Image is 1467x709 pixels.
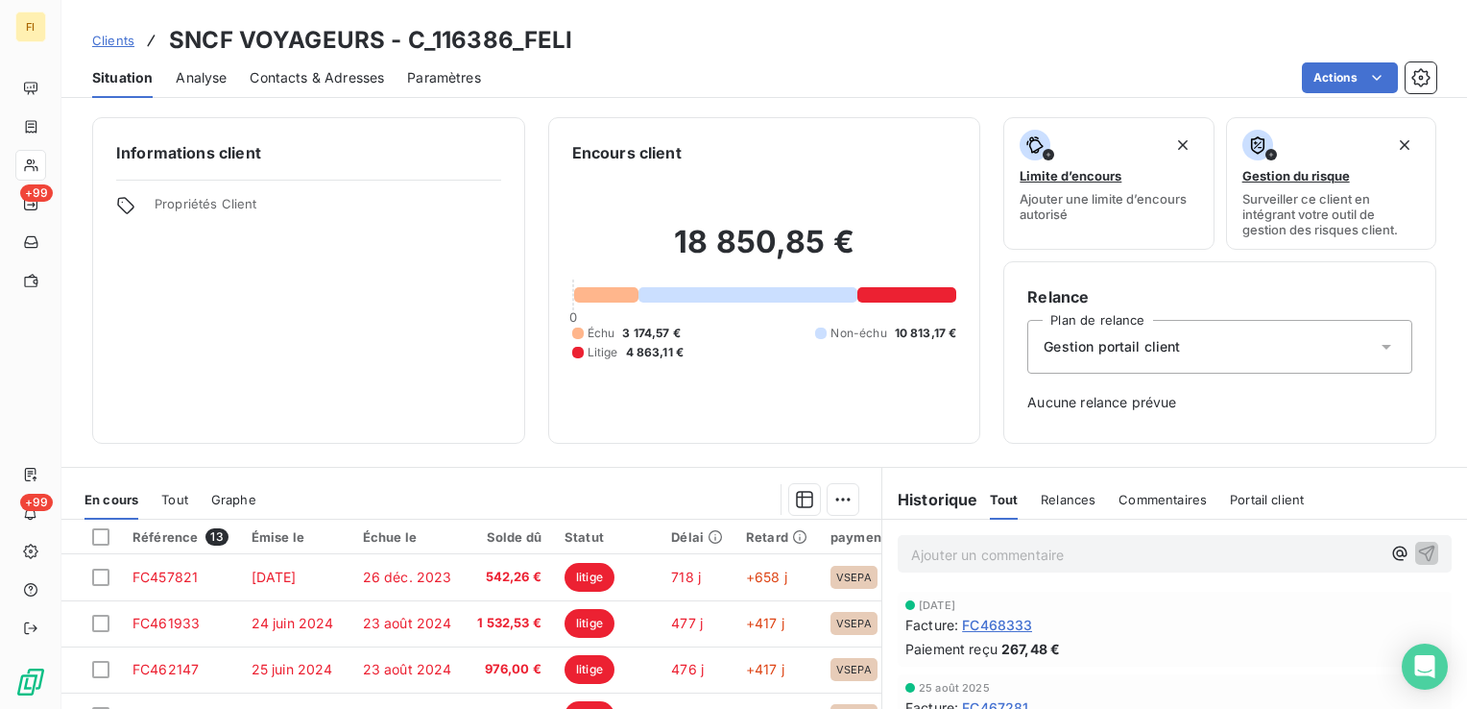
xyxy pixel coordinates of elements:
[169,23,573,58] h3: SNCF VOYAGEURS - C_116386_FELI
[1020,168,1121,183] span: Limite d’encours
[746,569,787,585] span: +658 j
[161,492,188,507] span: Tout
[474,529,541,545] div: Solde dû
[20,494,53,511] span: +99
[1044,337,1180,356] span: Gestion portail client
[569,309,577,325] span: 0
[588,325,615,342] span: Échu
[252,529,340,545] div: Émise le
[565,609,614,638] span: litige
[1242,168,1350,183] span: Gestion du risque
[565,563,614,592] span: litige
[882,488,978,511] h6: Historique
[830,529,950,545] div: paymentTypeCode
[565,655,614,684] span: litige
[588,344,618,361] span: Litige
[1001,639,1060,659] span: 267,48 €
[836,664,872,675] span: VSEPA
[1402,644,1448,690] div: Open Intercom Messenger
[1027,393,1412,412] span: Aucune relance prévue
[905,639,998,659] span: Paiement reçu
[1020,191,1197,222] span: Ajouter une limite d’encours autorisé
[895,325,957,342] span: 10 813,17 €
[15,667,46,697] img: Logo LeanPay
[211,492,256,507] span: Graphe
[474,660,541,679] span: 976,00 €
[836,572,872,583] span: VSEPA
[565,529,648,545] div: Statut
[176,68,227,87] span: Analyse
[1302,62,1398,93] button: Actions
[1041,492,1095,507] span: Relances
[132,615,200,631] span: FC461933
[474,568,541,587] span: 542,26 €
[252,615,334,631] span: 24 juin 2024
[919,682,990,694] span: 25 août 2025
[474,614,541,633] span: 1 532,53 €
[252,661,333,677] span: 25 juin 2024
[363,569,452,585] span: 26 déc. 2023
[626,344,685,361] span: 4 863,11 €
[1027,285,1412,308] h6: Relance
[836,618,872,629] span: VSEPA
[962,615,1032,635] span: FC468333
[205,528,228,546] span: 13
[363,529,452,545] div: Échue le
[572,223,957,281] h2: 18 850,85 €
[407,68,481,87] span: Paramètres
[155,196,501,223] span: Propriétés Client
[116,141,501,164] h6: Informations client
[830,325,886,342] span: Non-échu
[1003,117,1214,250] button: Limite d’encoursAjouter une limite d’encours autorisé
[572,141,682,164] h6: Encours client
[15,12,46,42] div: FI
[92,68,153,87] span: Situation
[1230,492,1304,507] span: Portail client
[252,569,297,585] span: [DATE]
[671,569,701,585] span: 718 j
[746,661,784,677] span: +417 j
[1118,492,1207,507] span: Commentaires
[671,529,723,545] div: Délai
[20,184,53,202] span: +99
[905,615,958,635] span: Facture :
[671,661,704,677] span: 476 j
[132,569,198,585] span: FC457821
[363,661,452,677] span: 23 août 2024
[622,325,681,342] span: 3 174,57 €
[919,599,955,611] span: [DATE]
[990,492,1019,507] span: Tout
[132,528,228,546] div: Référence
[671,615,703,631] span: 477 j
[363,615,452,631] span: 23 août 2024
[92,33,134,48] span: Clients
[92,31,134,50] a: Clients
[746,615,784,631] span: +417 j
[132,661,199,677] span: FC462147
[84,492,138,507] span: En cours
[1242,191,1420,237] span: Surveiller ce client en intégrant votre outil de gestion des risques client.
[746,529,807,545] div: Retard
[250,68,384,87] span: Contacts & Adresses
[1226,117,1436,250] button: Gestion du risqueSurveiller ce client en intégrant votre outil de gestion des risques client.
